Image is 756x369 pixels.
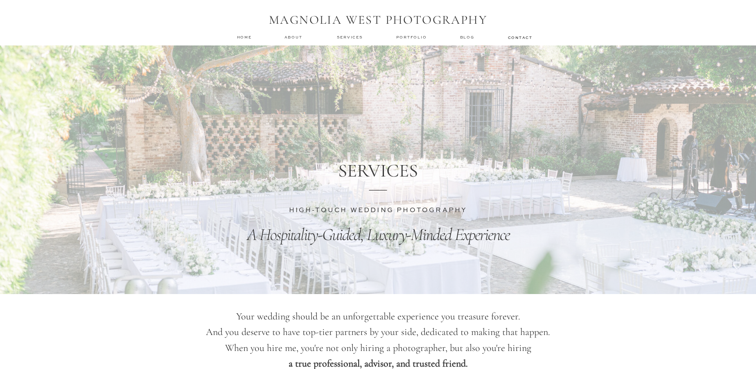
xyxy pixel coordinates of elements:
a: services [337,34,364,40]
h1: SERVICES [338,160,419,180]
a: Blog [460,34,476,40]
h1: MAGNOLIA WEST PHOTOGRAPHY [264,13,493,28]
a: home [237,34,253,40]
h3: HIGH-TOUCH WEDDING PHOTOGRAPHY [279,206,478,214]
a: contact [508,35,532,40]
a: about [284,34,305,40]
p: A Hospitality-Guided, Luxury-Minded Experience [211,224,546,247]
a: Portfolio [396,34,429,40]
